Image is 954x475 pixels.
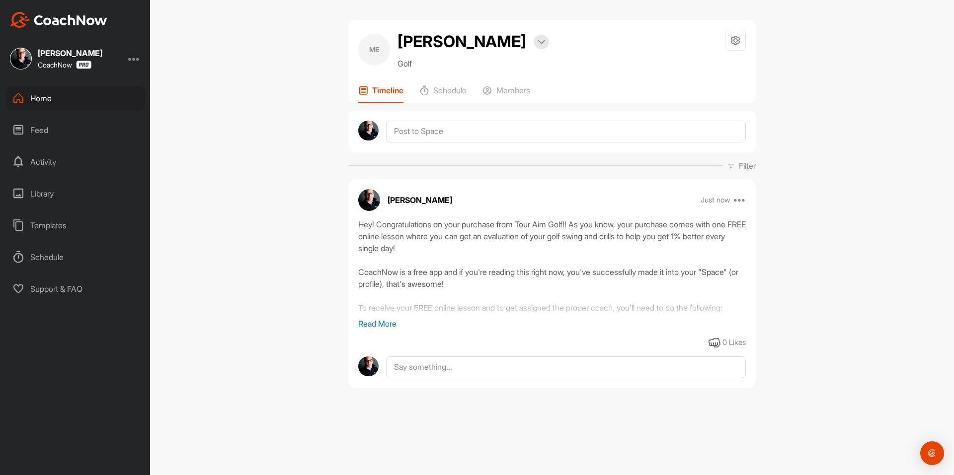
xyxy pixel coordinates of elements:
div: Support & FAQ [5,276,146,301]
div: Activity [5,149,146,174]
img: avatar [358,121,379,141]
p: Members [496,85,530,95]
div: CoachNow [38,61,91,69]
p: Schedule [433,85,467,95]
img: arrow-down [538,40,545,45]
img: CoachNow Pro [76,61,91,69]
p: Filter [739,160,756,172]
div: Hey! Congratulations on your purchase from Tour Aim Golf!! As you know, your purchase comes with ... [358,218,746,318]
div: [PERSON_NAME] [38,49,102,57]
p: Timeline [372,85,403,95]
p: Just now [701,195,730,205]
div: Schedule [5,245,146,270]
div: Open Intercom Messenger [920,441,944,465]
div: 0 Likes [722,337,746,348]
p: Read More [358,318,746,330]
p: Golf [397,58,549,69]
p: [PERSON_NAME] [388,194,452,206]
img: CoachNow [10,12,107,28]
div: Library [5,181,146,206]
div: Feed [5,118,146,142]
h2: [PERSON_NAME] [397,30,526,54]
img: avatar [358,356,379,377]
img: square_d7b6dd5b2d8b6df5777e39d7bdd614c0.jpg [10,48,32,69]
div: Templates [5,213,146,238]
img: avatar [358,189,380,211]
div: Home [5,86,146,111]
div: ME [358,34,390,66]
